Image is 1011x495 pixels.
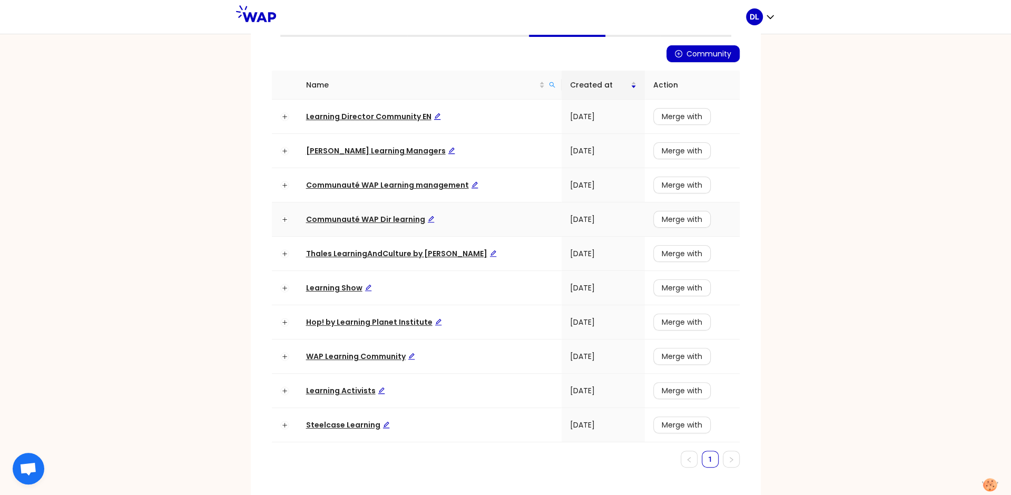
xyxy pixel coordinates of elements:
[746,8,776,25] button: DL
[562,134,645,168] td: [DATE]
[306,351,415,362] span: WAP Learning Community
[280,112,289,121] button: Expand row
[280,215,289,224] button: Expand row
[471,181,478,189] span: edit
[427,216,435,223] span: edit
[280,386,289,395] button: Expand row
[382,421,390,429] span: edit
[570,79,631,91] span: Created at
[306,317,442,327] a: Hop! by Learning Planet InstituteEdit
[547,77,557,93] span: search
[435,316,442,328] div: Edit
[365,282,372,294] div: Edit
[306,317,442,327] span: Hop! by Learning Planet Institute
[662,213,702,225] span: Merge with
[306,79,539,91] span: Name
[378,387,385,394] span: edit
[653,416,711,433] button: Merge with
[306,283,372,293] span: Learning Show
[681,451,698,468] li: Previous Page
[378,385,385,396] div: Edit
[662,111,702,122] span: Merge with
[489,248,497,259] div: Edit
[382,419,390,431] div: Edit
[306,111,441,122] a: Learning Director Community ENEdit
[471,179,478,191] div: Edit
[750,12,759,22] p: DL
[728,457,734,463] span: right
[434,113,441,120] span: edit
[489,250,497,257] span: edit
[662,385,702,396] span: Merge with
[653,314,711,331] button: Merge with
[562,374,645,408] td: [DATE]
[306,180,478,190] span: Communauté WAP Learning management
[306,283,372,293] a: Learning ShowEdit
[306,180,478,190] a: Communauté WAP Learning managementEdit
[686,48,731,60] span: Community
[675,50,682,59] span: plus-circle
[723,451,740,468] button: right
[562,237,645,271] td: [DATE]
[662,145,702,157] span: Merge with
[653,142,711,159] button: Merge with
[306,214,435,225] a: Communauté WAP Dir learningEdit
[448,145,455,157] div: Edit
[666,45,740,62] button: plus-circleCommunity
[280,421,289,429] button: Expand row
[306,385,385,396] span: Learning Activists
[653,177,711,193] button: Merge with
[562,408,645,442] td: [DATE]
[427,213,435,225] div: Edit
[280,318,289,326] button: Expand row
[653,382,711,399] button: Merge with
[306,248,497,259] a: Thales LearningAndCulture by [PERSON_NAME]Edit
[662,282,702,294] span: Merge with
[280,352,289,361] button: Expand row
[280,284,289,292] button: Expand row
[653,279,711,296] button: Merge with
[306,385,385,396] a: Learning ActivistsEdit
[662,316,702,328] span: Merge with
[365,284,372,292] span: edit
[645,71,740,100] th: Action
[408,351,415,362] div: Edit
[306,214,435,225] span: Communauté WAP Dir learning
[653,245,711,262] button: Merge with
[306,351,415,362] a: WAP Learning CommunityEdit
[653,108,711,125] button: Merge with
[306,111,441,122] span: Learning Director Community EN
[448,147,455,154] span: edit
[306,145,455,156] span: [PERSON_NAME] Learning Managers
[306,248,497,259] span: Thales LearningAndCulture by [PERSON_NAME]
[662,248,702,259] span: Merge with
[280,147,289,155] button: Expand row
[686,457,692,463] span: left
[723,451,740,468] li: Next Page
[435,318,442,326] span: edit
[306,420,390,430] a: Steelcase LearningEdit
[549,82,555,88] span: search
[562,339,645,374] td: [DATE]
[662,419,702,431] span: Merge with
[280,249,289,258] button: Expand row
[562,202,645,237] td: [DATE]
[662,351,702,362] span: Merge with
[653,348,711,365] button: Merge with
[562,168,645,202] td: [DATE]
[702,451,719,468] li: 1
[662,179,702,191] span: Merge with
[434,111,441,122] div: Edit
[408,353,415,360] span: edit
[306,145,455,156] a: [PERSON_NAME] Learning ManagersEdit
[280,181,289,189] button: Expand row
[562,271,645,305] td: [DATE]
[562,305,645,339] td: [DATE]
[653,211,711,228] button: Merge with
[306,420,390,430] span: Steelcase Learning
[681,451,698,468] button: left
[702,451,718,467] a: 1
[562,100,645,134] td: [DATE]
[13,453,44,484] div: Ouvrir le chat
